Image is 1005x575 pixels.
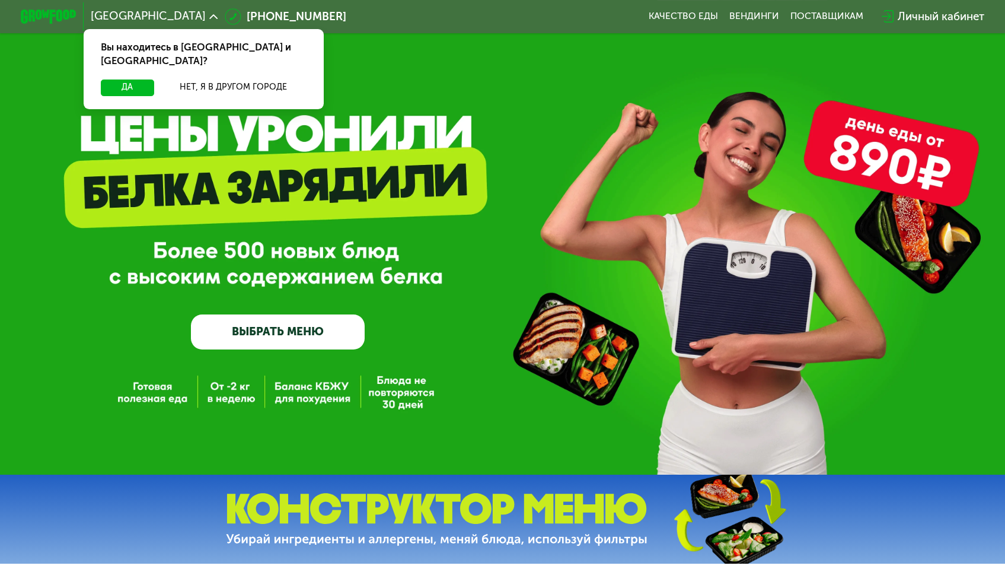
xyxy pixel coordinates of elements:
[729,11,779,22] a: Вендинги
[225,8,347,25] a: [PHONE_NUMBER]
[101,80,155,96] button: Да
[160,80,307,96] button: Нет, я в другом городе
[191,314,365,350] a: ВЫБРАТЬ МЕНЮ
[84,29,324,80] div: Вы находитесь в [GEOGRAPHIC_DATA] и [GEOGRAPHIC_DATA]?
[898,8,984,25] div: Личный кабинет
[649,11,718,22] a: Качество еды
[91,11,206,22] span: [GEOGRAPHIC_DATA]
[790,11,863,22] div: поставщикам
